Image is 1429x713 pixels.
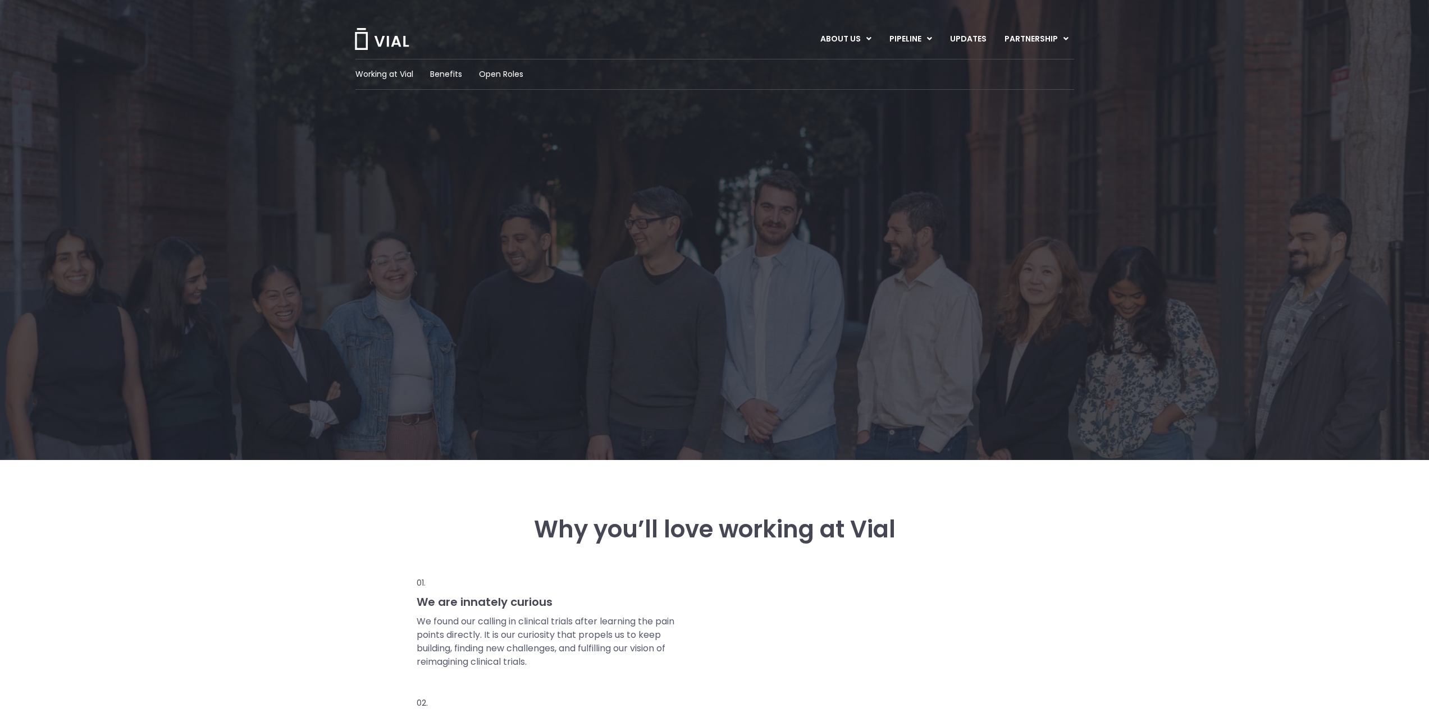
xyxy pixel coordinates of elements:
[417,595,676,609] h3: We are innately curious
[417,577,676,589] p: 01.
[417,516,1013,543] h3: Why you’ll love working at Vial
[354,28,410,50] img: Vial Logo
[430,68,462,80] a: Benefits
[941,30,995,49] a: UPDATES
[355,68,413,80] a: Working at Vial
[479,68,523,80] a: Open Roles
[880,30,941,49] a: PIPELINEMenu Toggle
[417,615,676,669] p: We found our calling in clinical trials after learning the pain points directly. It is our curios...
[996,30,1078,49] a: PARTNERSHIPMenu Toggle
[811,30,880,49] a: ABOUT USMenu Toggle
[417,697,676,709] p: 02.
